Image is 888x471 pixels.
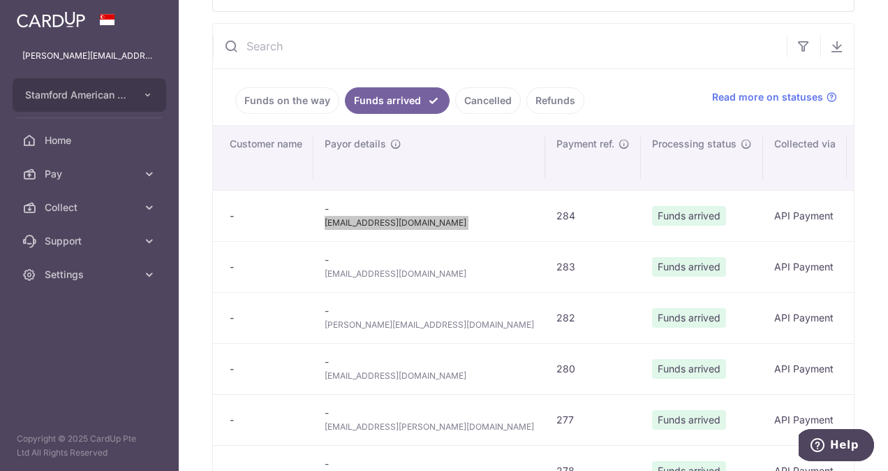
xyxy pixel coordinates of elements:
[45,133,137,147] span: Home
[556,137,614,151] span: Payment ref.
[545,292,641,343] td: 282
[712,90,837,104] a: Read more on statuses
[325,216,534,230] span: [EMAIL_ADDRESS][DOMAIN_NAME]
[45,234,137,248] span: Support
[545,343,641,394] td: 280
[25,88,128,102] span: Stamford American International School Pte Ltd
[763,343,847,394] td: API Payment
[325,318,534,332] span: [PERSON_NAME][EMAIL_ADDRESS][DOMAIN_NAME]
[17,11,85,28] img: CardUp
[313,126,545,190] th: Payor details
[22,49,156,63] p: [PERSON_NAME][EMAIL_ADDRESS][PERSON_NAME][DOMAIN_NAME]
[763,292,847,343] td: API Payment
[31,10,60,22] span: Help
[545,241,641,292] td: 283
[230,209,302,223] div: -
[313,190,545,241] td: -
[313,292,545,343] td: -
[313,394,545,445] td: -
[235,87,339,114] a: Funds on the way
[712,90,823,104] span: Read more on statuses
[455,87,521,114] a: Cancelled
[652,359,726,379] span: Funds arrived
[313,343,545,394] td: -
[545,190,641,241] td: 284
[545,394,641,445] td: 277
[45,201,137,215] span: Collect
[763,190,847,241] td: API Payment
[325,137,386,151] span: Payor details
[230,413,302,427] div: -
[652,410,726,430] span: Funds arrived
[345,87,450,114] a: Funds arrived
[325,420,534,434] span: [EMAIL_ADDRESS][PERSON_NAME][DOMAIN_NAME]
[313,241,545,292] td: -
[763,394,847,445] td: API Payment
[652,308,726,328] span: Funds arrived
[213,24,787,68] input: Search
[652,257,726,277] span: Funds arrived
[526,87,584,114] a: Refunds
[652,137,737,151] span: Processing status
[45,167,137,181] span: Pay
[763,126,847,190] th: Collected via
[652,206,726,226] span: Funds arrived
[230,362,302,376] div: -
[13,78,166,112] button: Stamford American International School Pte Ltd
[799,429,874,464] iframe: Opens a widget where you can find more information
[325,369,534,383] span: [EMAIL_ADDRESS][DOMAIN_NAME]
[545,126,641,190] th: Payment ref.
[45,268,137,282] span: Settings
[763,241,847,292] td: API Payment
[641,126,763,190] th: Processing status
[230,260,302,274] div: -
[230,311,302,325] div: -
[213,126,313,190] th: Customer name
[325,267,534,281] span: [EMAIL_ADDRESS][DOMAIN_NAME]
